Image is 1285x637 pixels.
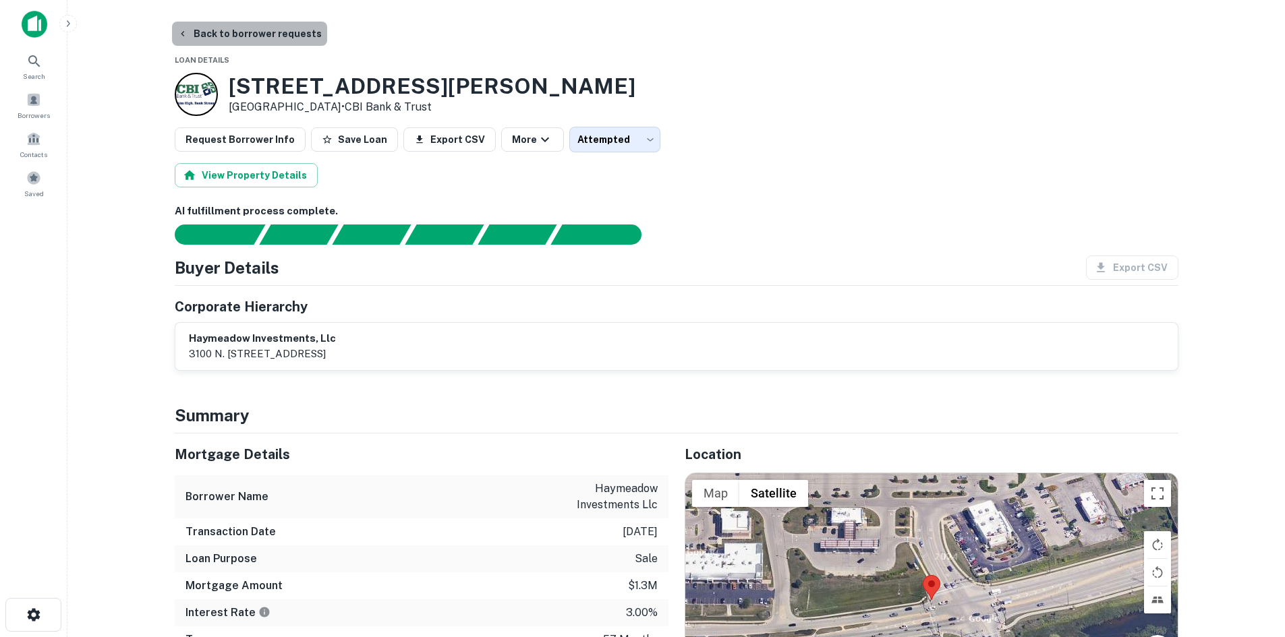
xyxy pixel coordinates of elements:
button: More [501,127,564,152]
div: Attempted [569,127,660,152]
span: Borrowers [18,110,50,121]
img: capitalize-icon.png [22,11,47,38]
h6: Mortgage Amount [185,578,283,594]
h3: [STREET_ADDRESS][PERSON_NAME] [229,73,635,99]
div: Principals found, still searching for contact information. This may take time... [478,224,556,245]
button: Export CSV [403,127,496,152]
h6: AI fulfillment process complete. [175,204,1178,219]
button: Tilt map [1144,586,1171,613]
h6: haymeadow investments, llc [189,331,336,346]
h6: Interest Rate [185,605,270,621]
div: Your request is received and processing... [259,224,338,245]
button: Save Loan [311,127,398,152]
h5: Location [685,444,1178,464]
div: Principals found, AI now looking for contact information... [405,224,484,245]
p: [DATE] [623,524,658,540]
button: Show satellite imagery [739,480,808,507]
h4: Summary [175,403,1178,427]
button: Back to borrower requests [172,22,327,46]
div: AI fulfillment process complete. [551,224,658,245]
p: 3.00% [626,605,658,621]
p: sale [635,551,658,567]
button: Show street map [692,480,739,507]
p: [GEOGRAPHIC_DATA] • [229,99,635,115]
button: View Property Details [175,163,318,187]
span: Loan Details [175,56,229,64]
button: Rotate map clockwise [1144,531,1171,558]
h6: Borrower Name [185,489,268,505]
div: Documents found, AI parsing details... [332,224,411,245]
h5: Corporate Hierarchy [175,297,308,317]
a: Saved [4,165,63,202]
button: Rotate map counterclockwise [1144,559,1171,586]
button: Request Borrower Info [175,127,306,152]
a: Search [4,48,63,84]
button: Toggle fullscreen view [1144,480,1171,507]
a: Borrowers [4,87,63,123]
p: haymeadow investments llc [536,481,658,513]
span: Search [23,71,45,82]
a: Contacts [4,126,63,162]
span: Saved [24,188,44,199]
iframe: Chat Widget [1218,529,1285,594]
p: $1.3m [628,578,658,594]
h4: Buyer Details [175,255,279,280]
div: Sending borrower request to AI... [159,224,260,245]
a: CBI Bank & Trust [345,100,432,113]
h5: Mortgage Details [175,444,668,464]
h6: Transaction Date [185,524,276,540]
h6: Loan Purpose [185,551,257,567]
span: Contacts [20,149,47,160]
p: 3100 n. [STREET_ADDRESS] [189,346,336,362]
svg: The interest rates displayed on the website are for informational purposes only and may be report... [258,606,270,618]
